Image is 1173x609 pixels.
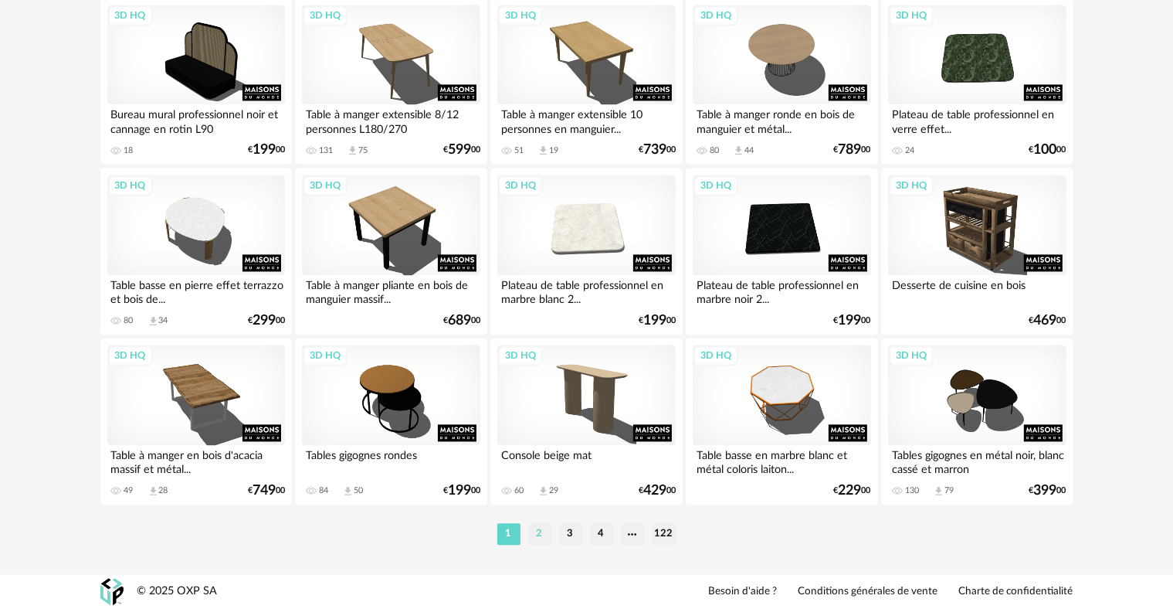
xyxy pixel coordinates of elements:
div: 3D HQ [108,5,153,26]
div: 28 [159,485,168,496]
a: Besoin d'aide ? [709,585,778,599]
span: Download icon [537,485,549,497]
div: 34 [159,315,168,326]
div: © 2025 OXP SA [137,584,218,599]
div: 3D HQ [108,175,153,196]
span: 789 [839,145,862,155]
div: 3D HQ [693,5,738,26]
div: 24 [905,145,914,156]
div: Bureau mural professionnel noir et cannage en rotin L90 [107,104,285,135]
li: 4 [590,523,613,545]
div: € 00 [639,315,676,326]
div: Table à manger pliante en bois de manguier massif... [302,275,480,306]
div: € 00 [639,145,676,155]
span: 199 [839,315,862,326]
div: € 00 [834,145,871,155]
li: 122 [652,523,676,545]
div: Plateau de table professionnel en marbre noir 2... [693,275,870,306]
a: Conditions générales de vente [798,585,938,599]
div: € 00 [443,145,480,155]
div: Plateau de table professionnel en verre effet... [888,104,1066,135]
a: 3D HQ Table à manger pliante en bois de manguier massif... €68900 [295,168,486,335]
div: Table à manger ronde en bois de manguier et métal... [693,104,870,135]
span: 749 [253,485,276,496]
div: 75 [358,145,368,156]
div: Console beige mat [497,445,675,476]
div: 79 [944,485,954,496]
span: 199 [448,485,471,496]
span: Download icon [347,145,358,156]
div: 51 [514,145,524,156]
div: € 00 [834,485,871,496]
div: € 00 [1029,485,1066,496]
span: Download icon [147,485,159,497]
div: 3D HQ [889,345,934,366]
div: € 00 [248,315,285,326]
div: 131 [319,145,333,156]
span: Download icon [342,485,354,497]
div: 3D HQ [303,345,347,366]
div: 84 [319,485,328,496]
span: 199 [253,145,276,155]
div: Table basse en marbre blanc et métal coloris laiton... [693,445,870,476]
div: 80 [710,145,719,156]
span: 599 [448,145,471,155]
div: 60 [514,485,524,496]
div: 18 [124,145,134,156]
div: Plateau de table professionnel en marbre blanc 2... [497,275,675,306]
div: 19 [549,145,558,156]
div: Table à manger en bois d'acacia massif et métal... [107,445,285,476]
div: € 00 [248,145,285,155]
div: 3D HQ [498,5,543,26]
div: Tables gigognes rondes [302,445,480,476]
div: € 00 [1029,315,1066,326]
span: 399 [1034,485,1057,496]
div: 3D HQ [303,175,347,196]
span: Download icon [537,145,549,156]
div: Desserte de cuisine en bois [888,275,1066,306]
a: 3D HQ Desserte de cuisine en bois €46900 [881,168,1073,335]
div: 3D HQ [498,175,543,196]
div: 3D HQ [693,345,738,366]
li: 1 [497,523,520,545]
a: 3D HQ Table à manger en bois d'acacia massif et métal... 49 Download icon 28 €74900 [100,338,292,505]
div: 3D HQ [889,5,934,26]
a: 3D HQ Table basse en marbre blanc et métal coloris laiton... €22900 [686,338,877,505]
span: 199 [643,315,666,326]
div: Table à manger extensible 8/12 personnes L180/270 [302,104,480,135]
a: 3D HQ Tables gigognes en métal noir, blanc cassé et marron 130 Download icon 79 €39900 [881,338,1073,505]
li: 2 [528,523,551,545]
a: 3D HQ Plateau de table professionnel en marbre blanc 2... €19900 [490,168,682,335]
div: Tables gigognes en métal noir, blanc cassé et marron [888,445,1066,476]
span: 469 [1034,315,1057,326]
span: 689 [448,315,471,326]
div: € 00 [443,485,480,496]
div: 3D HQ [303,5,347,26]
div: Table basse en pierre effet terrazzo et bois de... [107,275,285,306]
div: Table à manger extensible 10 personnes en manguier... [497,104,675,135]
div: € 00 [639,485,676,496]
div: 80 [124,315,134,326]
span: Download icon [147,315,159,327]
img: OXP [100,578,124,605]
div: 3D HQ [889,175,934,196]
div: 29 [549,485,558,496]
span: 100 [1034,145,1057,155]
span: 429 [643,485,666,496]
span: 299 [253,315,276,326]
li: 3 [559,523,582,545]
a: Charte de confidentialité [959,585,1073,599]
span: 229 [839,485,862,496]
span: Download icon [933,485,944,497]
div: € 00 [834,315,871,326]
a: 3D HQ Tables gigognes rondes 84 Download icon 50 €19900 [295,338,486,505]
span: 739 [643,145,666,155]
div: 49 [124,485,134,496]
a: 3D HQ Console beige mat 60 Download icon 29 €42900 [490,338,682,505]
span: Download icon [733,145,744,156]
div: 3D HQ [108,345,153,366]
div: 44 [744,145,754,156]
div: 3D HQ [498,345,543,366]
div: € 00 [248,485,285,496]
div: € 00 [443,315,480,326]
